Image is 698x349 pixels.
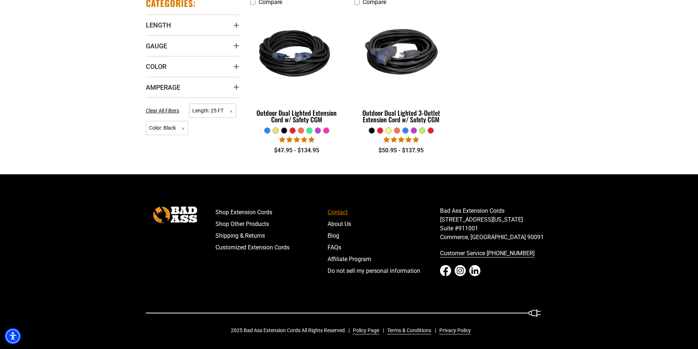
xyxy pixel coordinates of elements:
[328,207,440,218] a: Contact
[279,136,314,143] span: 4.81 stars
[355,13,447,97] img: black
[436,327,471,334] a: Privacy Policy
[328,265,440,277] a: Do not sell my personal information
[354,109,448,123] div: Outdoor Dual Lighted 3-Outlet Extension Cord w/ Safety CGM
[146,15,239,35] summary: Length
[440,248,553,259] a: call 833-674-1699
[215,242,328,253] a: Customized Extension Cords
[384,136,419,143] span: 4.80 stars
[189,104,236,118] span: Length: 25 FT
[231,327,476,334] div: 2025 Bad Ass Extension Cords All Rights Reserved.
[189,107,236,114] a: Length: 25 FT
[146,62,166,71] span: Color
[215,230,328,242] a: Shipping & Returns
[146,42,167,50] span: Gauge
[354,9,448,127] a: black Outdoor Dual Lighted 3-Outlet Extension Cord w/ Safety CGM
[384,327,431,334] a: Terms & Conditions
[146,36,239,56] summary: Gauge
[250,109,344,123] div: Outdoor Dual Lighted Extension Cord w/ Safety CGM
[153,207,197,223] img: Bad Ass Extension Cords
[146,21,171,29] span: Length
[328,218,440,230] a: About Us
[146,77,239,97] summary: Amperage
[354,146,448,155] div: $50.95 - $137.95
[328,253,440,265] a: Affiliate Program
[469,265,480,276] a: LinkedIn - open in a new tab
[146,107,182,115] a: Clear All Filters
[328,242,440,253] a: FAQs
[350,327,379,334] a: Policy Page
[146,108,179,114] span: Clear All Filters
[146,83,180,92] span: Amperage
[215,218,328,230] a: Shop Other Products
[250,146,344,155] div: $47.95 - $134.95
[440,265,451,276] a: Facebook - open in a new tab
[455,265,466,276] a: Instagram - open in a new tab
[5,328,21,344] div: Accessibility Menu
[250,9,344,127] a: Black Outdoor Dual Lighted Extension Cord w/ Safety CGM
[215,207,328,218] a: Shop Extension Cords
[251,13,343,97] img: Black
[146,124,189,131] a: Color: Black
[440,207,553,242] p: Bad Ass Extension Cords [STREET_ADDRESS][US_STATE] Suite #911001 Commerce, [GEOGRAPHIC_DATA] 90091
[146,121,189,135] span: Color: Black
[146,56,239,77] summary: Color
[328,230,440,242] a: Blog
